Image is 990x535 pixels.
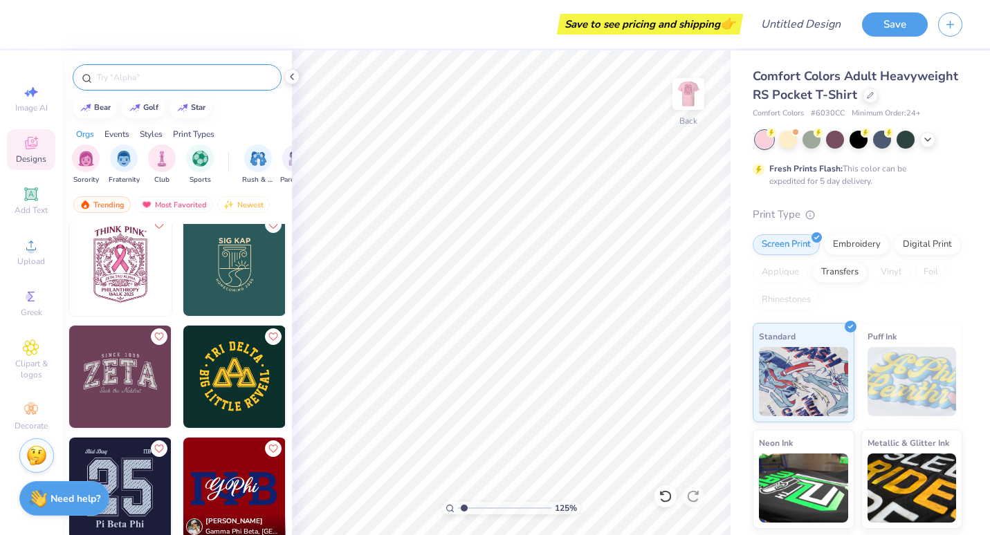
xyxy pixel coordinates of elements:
span: Clipart & logos [7,358,55,380]
div: Print Types [173,128,214,140]
button: filter button [148,144,176,185]
span: Puff Ink [868,329,897,344]
img: e60218f0-39aa-4cf3-9333-3099f9f432e9 [285,214,387,316]
button: filter button [109,144,140,185]
span: Standard [759,329,796,344]
div: filter for Parent's Weekend [280,144,312,185]
button: golf [122,97,165,118]
div: Screen Print [753,234,820,255]
span: Designs [16,153,46,165]
button: Like [265,328,282,345]
img: Rush & Bid Image [250,151,266,167]
span: Minimum Order: 24 + [852,108,921,120]
div: Foil [915,262,947,283]
div: Most Favorited [135,196,213,213]
div: Digital Print [894,234,961,255]
img: Newest.gif [223,200,235,209]
button: filter button [280,144,312,185]
span: Club [154,175,169,185]
img: Standard [759,347,848,416]
div: Save to see pricing and shipping [560,14,740,35]
span: 125 % [555,502,577,514]
div: Orgs [76,128,94,140]
div: golf [143,104,158,111]
span: Comfort Colors [753,108,804,120]
img: trend_line.gif [177,104,188,112]
button: filter button [186,144,214,185]
img: b436978b-0c01-48bd-9de2-084797aee98b [69,214,172,316]
strong: Fresh Prints Flash: [769,163,843,174]
div: star [191,104,205,111]
button: Like [151,216,167,233]
div: filter for Sports [186,144,214,185]
button: bear [73,97,117,118]
button: Save [862,12,928,37]
button: filter button [242,144,274,185]
button: Like [151,440,167,457]
img: trend_line.gif [80,104,91,112]
img: Sports Image [192,151,208,167]
span: 👉 [720,15,735,32]
img: Neon Ink [759,453,848,523]
img: 12f6a8e2-387f-4f30-9dee-a27d58b2c7d9 [69,326,172,428]
img: Puff Ink [868,347,957,416]
img: c810b5ac-6bbd-4152-8d4b-2b9f837a4fd4 [183,214,286,316]
div: Applique [753,262,808,283]
span: Neon Ink [759,435,793,450]
div: filter for Sorority [72,144,100,185]
button: star [169,97,212,118]
img: 81de7d85-742b-41f3-b861-5729aac35dd4 [171,326,273,428]
div: Back [679,115,697,127]
img: Back [675,80,702,108]
img: Club Image [154,151,169,167]
div: Styles [140,128,163,140]
input: Try "Alpha" [95,71,273,84]
span: Greek [21,307,42,318]
div: Print Type [753,207,962,223]
span: Comfort Colors Adult Heavyweight RS Pocket T-Shirt [753,68,958,103]
span: Metallic & Glitter Ink [868,435,949,450]
span: Decorate [15,420,48,431]
span: Upload [17,256,45,267]
div: Trending [73,196,131,213]
span: Fraternity [109,175,140,185]
button: Like [151,328,167,345]
button: Like [265,216,282,233]
span: Rush & Bid [242,175,274,185]
div: bear [94,104,111,111]
span: # 6030CC [811,108,845,120]
span: Sorority [73,175,99,185]
div: Newest [217,196,270,213]
div: filter for Club [148,144,176,185]
img: Metallic & Glitter Ink [868,453,957,523]
img: 42f9a561-f97a-4922-bd2f-3efb26844d22 [171,214,273,316]
div: Embroidery [824,234,890,255]
div: Transfers [812,262,868,283]
div: filter for Fraternity [109,144,140,185]
img: trend_line.gif [129,104,140,112]
div: filter for Rush & Bid [242,144,274,185]
button: Like [265,440,282,457]
img: Fraternity Image [116,151,131,167]
img: 644dc047-381f-429b-8cda-45257c9eaae3 [183,326,286,428]
strong: Need help? [51,492,100,505]
span: Parent's Weekend [280,175,312,185]
div: Events [104,128,129,140]
span: Image AI [15,102,48,113]
img: Parent's Weekend Image [288,151,304,167]
input: Untitled Design [750,10,852,38]
button: filter button [72,144,100,185]
div: Vinyl [872,262,910,283]
div: Rhinestones [753,290,820,310]
span: [PERSON_NAME] [205,516,263,526]
img: most_fav.gif [141,200,152,209]
img: Avatar [186,518,203,535]
img: trending.gif [80,200,91,209]
img: Sorority Image [78,151,94,167]
span: Add Text [15,205,48,216]
img: 85e97a1e-4718-4f32-80f4-1f7b64db4f13 [285,326,387,428]
div: This color can be expedited for 5 day delivery. [769,162,939,187]
span: Sports [190,175,211,185]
